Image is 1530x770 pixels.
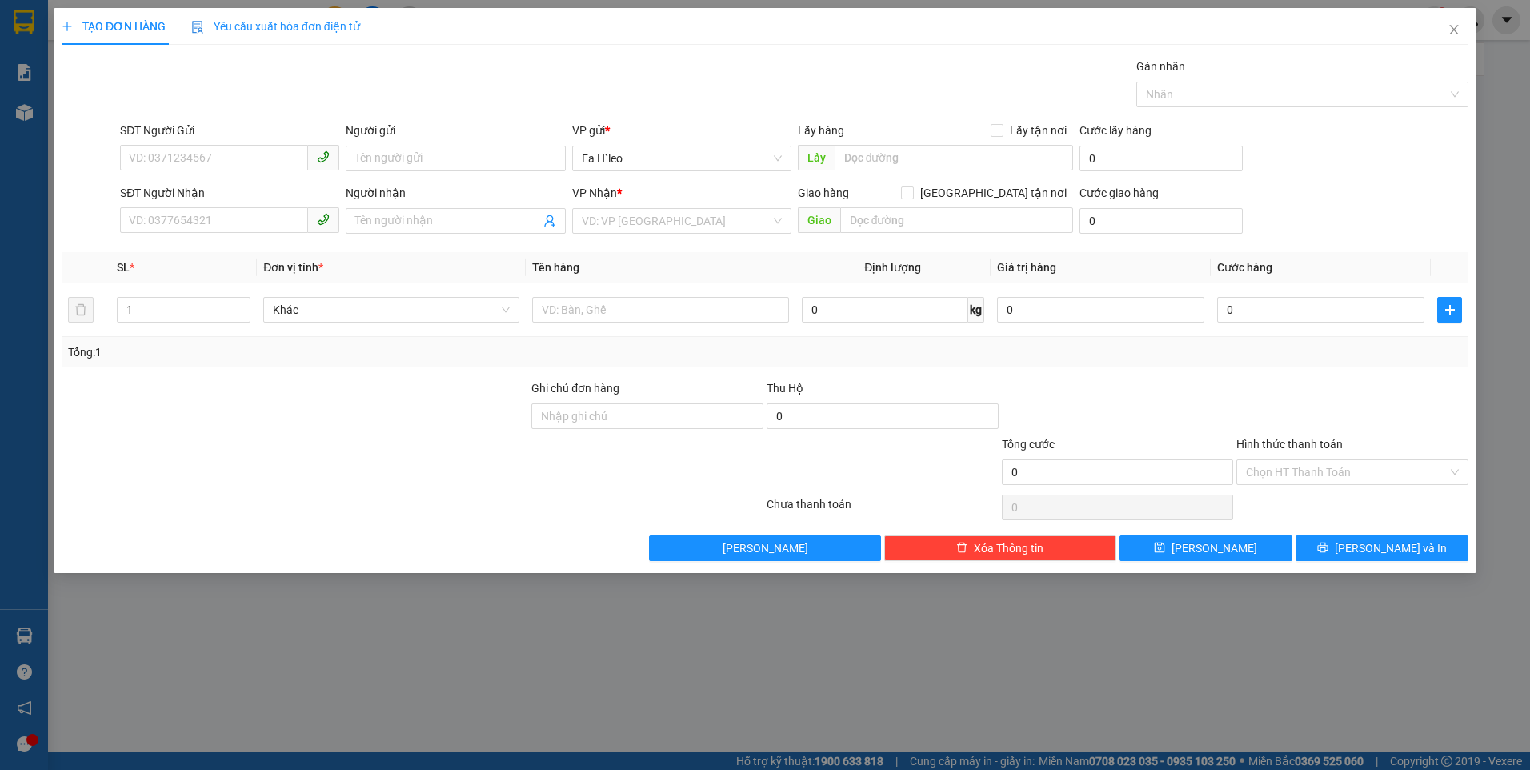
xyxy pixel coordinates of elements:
span: Khác [273,298,510,322]
span: [PERSON_NAME] và In [1335,539,1447,557]
button: Close [1432,8,1476,53]
span: Lấy tận nơi [1003,122,1073,139]
label: Cước lấy hàng [1079,124,1152,137]
span: VP Nhận [572,186,617,199]
span: [PERSON_NAME] [723,539,808,557]
label: Cước giao hàng [1079,186,1159,199]
span: Tổng cước [1002,438,1055,451]
input: 0 [997,297,1204,323]
div: SĐT Người Nhận [120,184,339,202]
input: Cước giao hàng [1079,208,1243,234]
img: icon [191,21,204,34]
input: Dọc đường [835,145,1074,170]
button: save[PERSON_NAME] [1119,535,1292,561]
span: save [1154,542,1165,555]
label: Gán nhãn [1136,60,1185,73]
span: TẠO ĐƠN HÀNG [62,20,166,33]
span: Xóa Thông tin [974,539,1043,557]
span: phone [317,213,330,226]
span: Định lượng [864,261,921,274]
button: plus [1437,297,1462,323]
button: printer[PERSON_NAME] và In [1296,535,1468,561]
label: Hình thức thanh toán [1236,438,1343,451]
span: [PERSON_NAME] [1172,539,1257,557]
div: SĐT Người Gửi [120,122,339,139]
label: Ghi chú đơn hàng [531,382,619,395]
span: Yêu cầu xuất hóa đơn điện tử [191,20,360,33]
span: phone [317,150,330,163]
input: Dọc đường [840,207,1074,233]
input: Cước lấy hàng [1079,146,1243,171]
span: Đơn vị tính [263,261,323,274]
button: deleteXóa Thông tin [884,535,1116,561]
span: kg [968,297,984,323]
span: Lấy [798,145,835,170]
span: Thu Hộ [767,382,803,395]
span: printer [1317,542,1328,555]
div: Người nhận [346,184,565,202]
input: Ghi chú đơn hàng [531,403,763,429]
div: Chưa thanh toán [765,495,1000,523]
span: Giá trị hàng [997,261,1056,274]
div: Người gửi [346,122,565,139]
span: plus [62,21,73,32]
span: Tên hàng [532,261,579,274]
span: Cước hàng [1217,261,1272,274]
span: user-add [543,215,556,227]
button: [PERSON_NAME] [649,535,881,561]
span: SL [117,261,130,274]
span: Giao hàng [798,186,849,199]
span: Lấy hàng [798,124,844,137]
span: plus [1438,303,1461,316]
span: delete [956,542,967,555]
div: VP gửi [572,122,791,139]
button: delete [68,297,94,323]
span: [GEOGRAPHIC_DATA] tận nơi [914,184,1073,202]
span: close [1448,23,1460,36]
span: Ea H`leo [582,146,782,170]
div: Tổng: 1 [68,343,591,361]
input: VD: Bàn, Ghế [532,297,788,323]
span: Giao [798,207,840,233]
